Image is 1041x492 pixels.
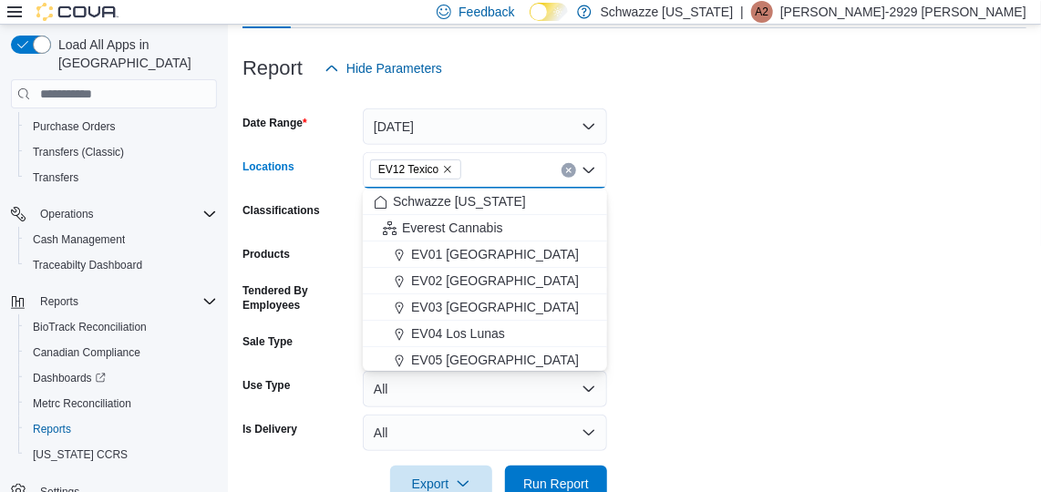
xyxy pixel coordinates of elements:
button: EV04 Los Lunas [363,321,607,347]
img: Cova [36,3,119,21]
span: EV12 Texico [378,160,438,179]
button: Purchase Orders [18,114,224,139]
span: Purchase Orders [26,116,217,138]
span: Hide Parameters [346,59,442,77]
a: Canadian Compliance [26,342,148,364]
a: Dashboards [26,367,113,389]
span: Transfers [26,167,217,189]
span: Everest Cannabis [402,219,503,237]
button: Transfers (Classic) [18,139,224,165]
label: Locations [242,159,294,174]
a: Traceabilty Dashboard [26,254,149,276]
span: Operations [33,203,217,225]
span: Reports [33,422,71,436]
button: Cash Management [18,227,224,252]
label: Is Delivery [242,422,297,436]
span: Transfers [33,170,78,185]
span: Metrc Reconciliation [33,396,131,411]
button: EV01 [GEOGRAPHIC_DATA] [363,241,607,268]
span: Metrc Reconciliation [26,393,217,415]
button: EV02 [GEOGRAPHIC_DATA] [363,268,607,294]
a: Metrc Reconciliation [26,393,139,415]
span: Reports [40,294,78,309]
span: Dashboards [26,367,217,389]
span: Purchase Orders [33,119,116,134]
span: EV12 Texico [370,159,461,179]
input: Dark Mode [530,3,568,22]
p: | [740,1,744,23]
span: Feedback [459,3,514,21]
a: Transfers [26,167,86,189]
div: Adrian-2929 Telles [751,1,773,23]
button: EV05 [GEOGRAPHIC_DATA] [363,347,607,374]
span: Load All Apps in [GEOGRAPHIC_DATA] [51,36,217,72]
h3: Report [242,57,303,79]
button: Close list of options [582,163,596,178]
span: BioTrack Reconciliation [33,320,147,334]
span: Traceabilty Dashboard [33,258,142,272]
span: Schwazze [US_STATE] [393,192,526,210]
label: Tendered By Employees [242,283,356,313]
span: EV01 [GEOGRAPHIC_DATA] [411,245,579,263]
button: Canadian Compliance [18,340,224,365]
button: EV03 [GEOGRAPHIC_DATA] [363,294,607,321]
span: Reports [33,291,217,313]
label: Use Type [242,378,290,393]
span: Transfers (Classic) [26,141,217,163]
button: Remove EV12 Texico from selection in this group [442,164,453,175]
button: Clear input [562,163,576,178]
button: Transfers [18,165,224,190]
button: Operations [4,201,224,227]
p: Schwazze [US_STATE] [601,1,734,23]
a: Dashboards [18,365,224,391]
span: Dark Mode [530,21,531,22]
span: A2 [756,1,769,23]
span: Traceabilty Dashboard [26,254,217,276]
button: [DATE] [363,108,607,145]
span: EV03 [GEOGRAPHIC_DATA] [411,298,579,316]
button: Reports [4,289,224,314]
span: Transfers (Classic) [33,145,124,159]
span: EV02 [GEOGRAPHIC_DATA] [411,272,579,290]
button: Schwazze [US_STATE] [363,189,607,215]
label: Classifications [242,203,320,218]
a: BioTrack Reconciliation [26,316,154,338]
button: Traceabilty Dashboard [18,252,224,278]
span: [US_STATE] CCRS [33,447,128,462]
button: [US_STATE] CCRS [18,442,224,467]
button: All [363,371,607,407]
span: EV04 Los Lunas [411,324,505,343]
span: BioTrack Reconciliation [26,316,217,338]
button: Everest Cannabis [363,215,607,241]
button: Reports [18,416,224,442]
button: Reports [33,291,86,313]
p: [PERSON_NAME]-2929 [PERSON_NAME] [780,1,1026,23]
span: EV05 [GEOGRAPHIC_DATA] [411,351,579,369]
a: Reports [26,418,78,440]
label: Products [242,247,290,261]
a: Cash Management [26,229,132,251]
label: Date Range [242,116,307,130]
button: Metrc Reconciliation [18,391,224,416]
label: Sale Type [242,334,293,349]
span: Dashboards [33,371,106,385]
span: Canadian Compliance [33,345,140,360]
button: Operations [33,203,101,225]
a: Purchase Orders [26,116,123,138]
span: Washington CCRS [26,444,217,466]
button: Hide Parameters [317,50,449,87]
span: Operations [40,207,94,221]
span: Cash Management [33,232,125,247]
button: BioTrack Reconciliation [18,314,224,340]
a: [US_STATE] CCRS [26,444,135,466]
button: All [363,415,607,451]
span: Reports [26,418,217,440]
span: Cash Management [26,229,217,251]
a: Transfers (Classic) [26,141,131,163]
span: Canadian Compliance [26,342,217,364]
